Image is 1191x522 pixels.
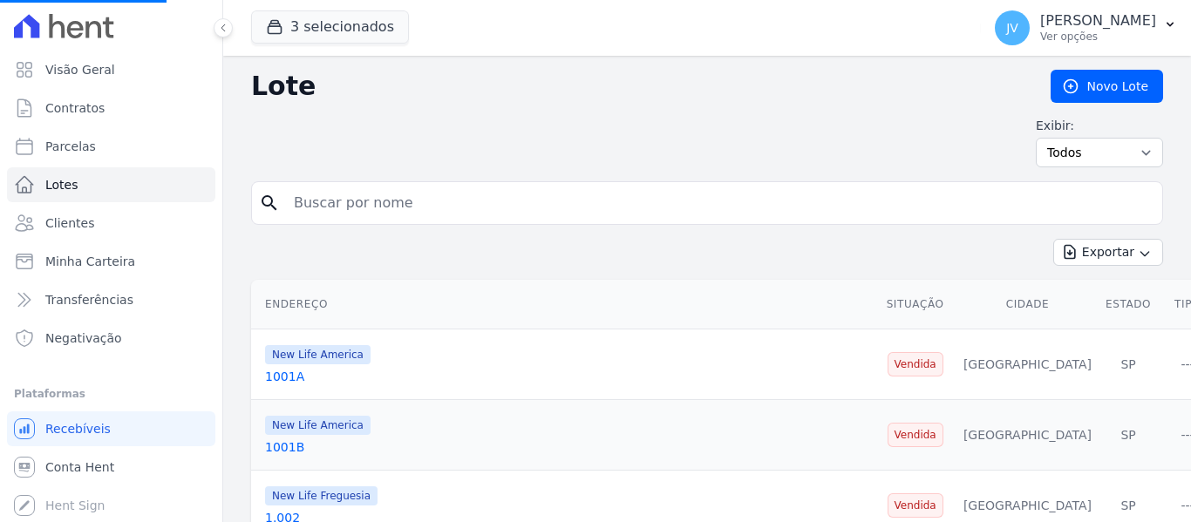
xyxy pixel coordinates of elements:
[45,214,94,232] span: Clientes
[7,411,215,446] a: Recebíveis
[259,193,280,214] i: search
[7,91,215,125] a: Contratos
[45,138,96,155] span: Parcelas
[1036,117,1163,134] label: Exibir:
[45,329,122,347] span: Negativação
[956,329,1099,400] td: [GEOGRAPHIC_DATA]
[7,321,215,356] a: Negativação
[45,253,135,270] span: Minha Carteira
[283,186,1155,220] input: Buscar por nome
[265,440,304,454] a: 1001B
[7,167,215,202] a: Lotes
[45,420,111,437] span: Recebíveis
[981,3,1191,52] button: JV [PERSON_NAME] Ver opções
[956,400,1099,471] td: [GEOGRAPHIC_DATA]
[888,493,943,518] span: Vendida
[1053,239,1163,266] button: Exportar
[7,52,215,87] a: Visão Geral
[1099,329,1158,400] td: SP
[45,176,78,193] span: Lotes
[251,280,874,329] th: Endereço
[888,423,943,447] span: Vendida
[1099,280,1158,329] th: Estado
[956,280,1099,329] th: Cidade
[874,280,956,329] th: Situação
[1006,22,1018,34] span: JV
[1051,70,1163,103] a: Novo Lote
[1099,400,1158,471] td: SP
[7,282,215,317] a: Transferências
[45,99,105,117] span: Contratos
[7,244,215,279] a: Minha Carteira
[1040,30,1156,44] p: Ver opções
[45,458,114,476] span: Conta Hent
[251,71,1023,102] h2: Lote
[251,10,409,44] button: 3 selecionados
[1040,12,1156,30] p: [PERSON_NAME]
[45,291,133,308] span: Transferências
[14,383,208,404] div: Plataformas
[265,486,378,505] span: New Life Freguesia
[888,352,943,376] span: Vendida
[7,129,215,164] a: Parcelas
[265,416,371,435] span: New Life America
[265,369,304,383] a: 1001A
[45,61,115,78] span: Visão Geral
[7,450,215,485] a: Conta Hent
[7,206,215,241] a: Clientes
[265,345,371,364] span: New Life America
